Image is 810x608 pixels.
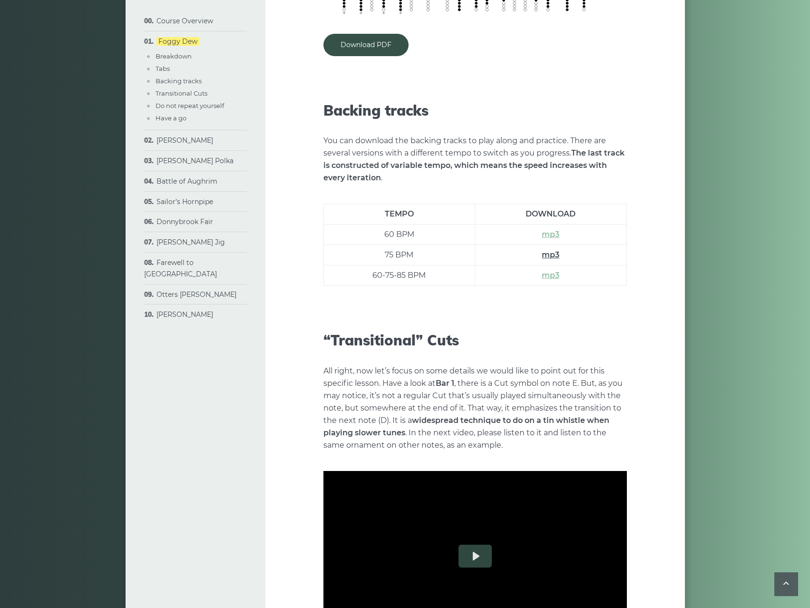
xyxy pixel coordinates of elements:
[156,290,236,299] a: Otters [PERSON_NAME]
[542,250,559,259] a: mp3
[156,65,170,72] a: Tabs
[156,102,224,109] a: Do not repeat yourself
[323,416,609,437] strong: widespread technique to do on a tin whistle when playing slower tunes
[323,135,627,184] p: You can download the backing tracks to play along and practice. There are several versions with a...
[156,217,213,226] a: Donnybrook Fair
[156,89,207,97] a: Transitional Cuts
[156,238,225,246] a: [PERSON_NAME] Jig
[542,230,559,239] a: mp3
[156,37,199,46] a: Foggy Dew
[323,102,627,119] h2: Backing tracks
[323,365,627,451] p: All right, now let’s focus on some details we would like to point out for this specific lesson. H...
[323,204,475,225] th: TEMPO
[156,114,186,122] a: Have a go
[475,204,626,225] th: DOWNLOAD
[436,379,454,388] strong: Bar 1
[156,17,213,25] a: Course Overview
[542,271,559,280] a: mp3
[156,310,213,319] a: [PERSON_NAME]
[156,52,192,60] a: Breakdown
[156,157,234,165] a: [PERSON_NAME] Polka
[156,197,213,206] a: Sailor’s Hornpipe
[156,136,213,145] a: [PERSON_NAME]
[323,265,475,286] td: 60-75-85 BPM
[323,34,409,56] a: Download PDF
[323,148,625,182] strong: The last track is constructed of variable tempo, which means the speed increases with every itera...
[144,258,217,278] a: Farewell to [GEOGRAPHIC_DATA]
[323,245,475,265] td: 75 BPM
[323,225,475,245] td: 60 BPM
[156,177,217,186] a: Battle of Aughrim
[156,77,202,85] a: Backing tracks
[323,332,627,349] h2: “Transitional” Cuts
